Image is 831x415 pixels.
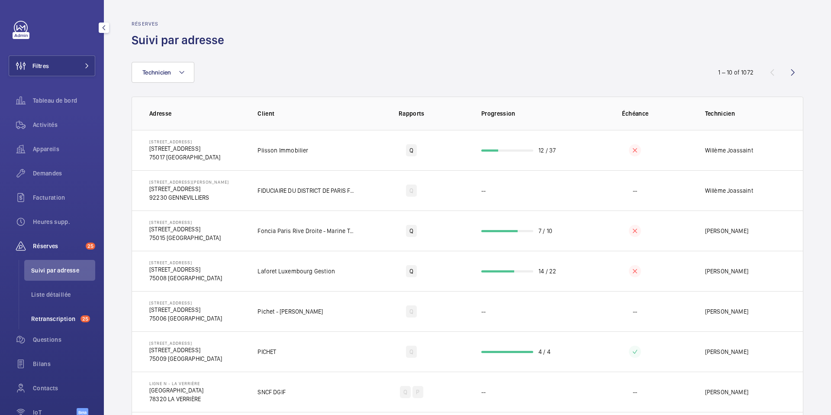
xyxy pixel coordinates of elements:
p: Pichet - [PERSON_NAME] [258,307,323,316]
p: 14 / 22 [538,267,556,276]
p: Progression [481,109,579,118]
p: [STREET_ADDRESS] [149,139,220,144]
p: 75009 [GEOGRAPHIC_DATA] [149,354,222,363]
p: [STREET_ADDRESS] [149,346,222,354]
p: SNCF DGIF [258,388,286,396]
p: Foncia Paris Rive Droite - Marine Tassie [258,227,355,235]
p: [STREET_ADDRESS] [149,144,220,153]
span: Tableau de bord [33,96,95,105]
span: Demandes [33,169,95,178]
p: [STREET_ADDRESS] [149,220,221,225]
p: 75006 [GEOGRAPHIC_DATA] [149,314,222,323]
p: 12 / 37 [538,146,556,155]
span: Réserves [33,242,82,250]
p: Rapports [362,109,461,118]
button: Filtres [9,55,95,76]
span: Filtres [32,62,49,70]
div: Q [406,305,417,318]
p: -- [481,307,486,316]
h2: Réserves [132,21,229,27]
p: 75017 [GEOGRAPHIC_DATA] [149,153,220,162]
p: Adresse [149,109,244,118]
p: 75008 [GEOGRAPHIC_DATA] [149,274,222,282]
h1: Suivi par adresse [132,32,229,48]
p: -- [481,388,486,396]
p: [PERSON_NAME] [705,267,748,276]
div: Q [406,346,417,358]
p: -- [633,307,637,316]
button: Technicien [132,62,194,83]
p: 7 / 10 [538,227,552,235]
p: Willème Joassaint [705,146,753,155]
span: Activités [33,120,95,129]
p: [STREET_ADDRESS] [149,185,229,193]
p: Ligne N - La Verrière [149,381,203,386]
p: Client [258,109,355,118]
span: Contacts [33,384,95,392]
div: Q [406,144,417,156]
p: -- [481,186,486,195]
div: Q [406,265,417,277]
p: [STREET_ADDRESS] [149,225,221,233]
span: Liste détaillée [31,290,95,299]
p: Plisson Immobilier [258,146,308,155]
p: -- [633,186,637,195]
p: [STREET_ADDRESS] [149,260,222,265]
span: Facturation [33,193,95,202]
p: [STREET_ADDRESS][PERSON_NAME] [149,179,229,185]
span: Appareils [33,145,95,153]
div: Q [406,225,417,237]
p: 4 / 4 [538,347,551,356]
p: [STREET_ADDRESS] [149,305,222,314]
p: [STREET_ADDRESS] [149,300,222,305]
div: 1 – 10 of 1072 [718,68,754,77]
span: 25 [86,243,95,250]
p: 92230 GENNEVILLIERS [149,193,229,202]
p: [PERSON_NAME] [705,227,748,235]
div: P [412,386,423,398]
p: [PERSON_NAME] [705,307,748,316]
span: Technicien [142,69,171,76]
span: Questions [33,335,95,344]
p: Échéance [585,109,685,118]
span: 25 [81,315,90,322]
span: Retranscription [31,314,77,323]
p: -- [633,388,637,396]
p: 78320 LA VERRIÈRE [149,395,203,403]
span: Suivi par adresse [31,266,95,275]
p: FIDUCIAIRE DU DISTRICT DE PARIS FDP [258,186,355,195]
p: Technicien [705,109,786,118]
span: Heures supp. [33,217,95,226]
p: Laforet Luxembourg Gestion [258,267,335,276]
p: [STREET_ADDRESS] [149,340,222,346]
p: 75015 [GEOGRAPHIC_DATA] [149,233,221,242]
div: Q [406,185,417,197]
p: PICHET [258,347,276,356]
p: Willème Joassaint [705,186,753,195]
p: [PERSON_NAME] [705,347,748,356]
div: Q [400,386,411,398]
p: [GEOGRAPHIC_DATA] [149,386,203,395]
p: [PERSON_NAME] [705,388,748,396]
span: Bilans [33,360,95,368]
p: [STREET_ADDRESS] [149,265,222,274]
